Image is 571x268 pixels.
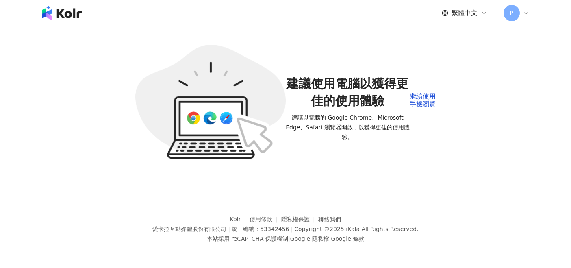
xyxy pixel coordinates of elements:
span: | [291,226,293,232]
a: 使用條款 [250,216,281,222]
span: 建議以電腦的 Google Chrome、Microsoft Edge、Safari 瀏覽器開啟，以獲得更佳的使用體驗。 [286,113,410,142]
a: Google 隱私權 [290,235,329,242]
a: 聯絡我們 [318,216,341,222]
a: Kolr [230,216,250,222]
img: unsupported-rwd [135,45,286,159]
span: P [510,9,513,17]
span: | [329,235,331,242]
a: Google 條款 [331,235,364,242]
a: iKala [346,226,360,232]
span: 繁體中文 [452,9,478,17]
div: 統一編號：53342456 [232,226,289,232]
img: logo [42,6,82,20]
div: 愛卡拉互動媒體股份有限公司 [152,226,226,232]
span: 本站採用 reCAPTCHA 保護機制 [207,234,364,244]
a: 隱私權保護 [281,216,319,222]
span: | [228,226,230,232]
div: Copyright © 2025 All Rights Reserved. [294,226,418,232]
div: 繼續使用手機瀏覽 [410,93,436,108]
span: | [288,235,290,242]
span: 建議使用電腦以獲得更佳的使用體驗 [286,75,410,109]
